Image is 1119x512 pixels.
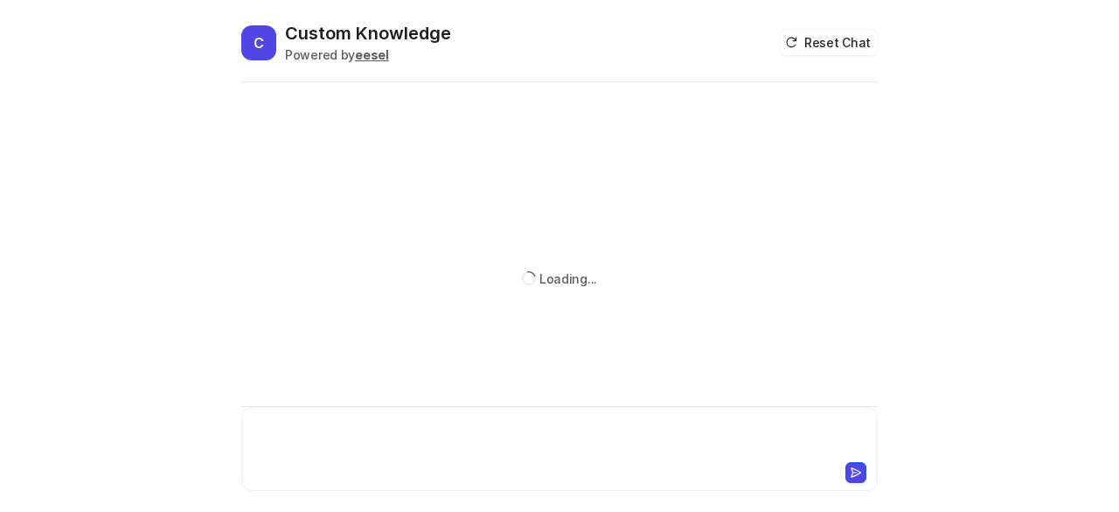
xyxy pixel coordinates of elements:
[241,25,276,60] span: C
[780,30,878,55] button: Reset Chat
[285,46,451,64] div: Powered by
[285,21,451,46] h2: Custom Knowledge
[355,47,389,62] b: eesel
[539,270,597,288] div: Loading...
